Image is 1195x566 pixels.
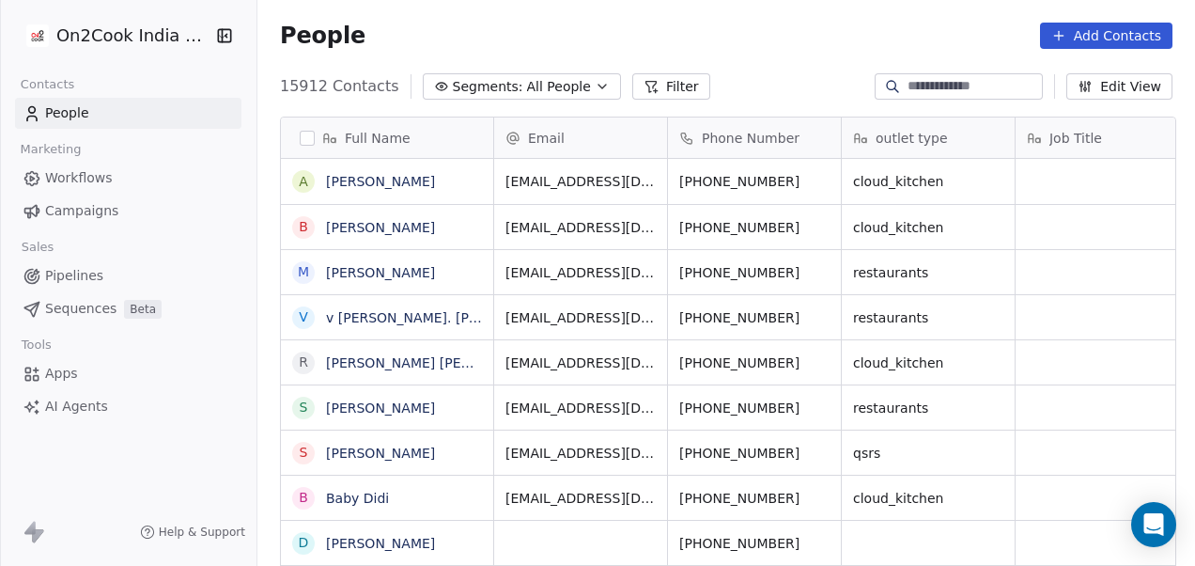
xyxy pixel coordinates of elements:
[326,446,435,461] a: [PERSON_NAME]
[326,536,435,551] a: [PERSON_NAME]
[679,263,830,282] span: [PHONE_NUMBER]
[45,201,118,221] span: Campaigns
[299,353,308,372] div: R
[299,172,308,192] div: A
[876,129,948,148] span: outlet type
[505,444,656,463] span: [EMAIL_ADDRESS][DOMAIN_NAME]
[1040,23,1172,49] button: Add Contacts
[13,233,62,261] span: Sales
[298,262,309,282] div: M
[159,525,245,540] span: Help & Support
[299,488,308,508] div: B
[679,399,830,417] span: [PHONE_NUMBER]
[45,168,113,188] span: Workflows
[853,172,1003,191] span: cloud_kitchen
[15,196,241,227] a: Campaigns
[326,491,389,506] a: Baby Didi
[15,358,241,389] a: Apps
[280,75,399,98] span: 15912 Contacts
[527,77,591,97] span: All People
[326,174,435,189] a: [PERSON_NAME]
[299,217,308,237] div: B
[45,299,116,319] span: Sequences
[326,401,435,416] a: [PERSON_NAME]
[853,218,1003,237] span: cloud_kitchen
[853,399,1003,417] span: restaurants
[1131,502,1176,547] div: Open Intercom Messenger
[505,218,656,237] span: [EMAIL_ADDRESS][DOMAIN_NAME]
[56,24,211,48] span: On2Cook India Pvt. Ltd.
[15,293,241,324] a: SequencesBeta
[45,103,89,123] span: People
[13,331,59,359] span: Tools
[299,533,309,553] div: d
[280,22,365,50] span: People
[1066,73,1172,100] button: Edit View
[23,20,203,52] button: On2Cook India Pvt. Ltd.
[505,489,656,508] span: [EMAIL_ADDRESS][DOMAIN_NAME]
[15,98,241,129] a: People
[15,163,241,194] a: Workflows
[679,534,830,553] span: [PHONE_NUMBER]
[702,129,799,148] span: Phone Number
[668,118,841,158] div: Phone Number
[140,525,245,540] a: Help & Support
[453,77,523,97] span: Segments:
[26,24,49,47] img: on2cook%20logo-04%20copy.jpg
[679,218,830,237] span: [PHONE_NUMBER]
[45,364,78,384] span: Apps
[326,265,435,280] a: [PERSON_NAME]
[345,129,411,148] span: Full Name
[326,310,565,325] a: v [PERSON_NAME]. [PERSON_NAME]
[853,308,1003,327] span: restaurants
[679,489,830,508] span: [PHONE_NUMBER]
[679,308,830,327] span: [PHONE_NUMBER]
[45,397,108,417] span: AI Agents
[528,129,565,148] span: Email
[842,118,1015,158] div: outlet type
[853,489,1003,508] span: cloud_kitchen
[15,391,241,422] a: AI Agents
[15,260,241,291] a: Pipelines
[632,73,710,100] button: Filter
[300,443,308,463] div: S
[505,172,656,191] span: [EMAIL_ADDRESS][DOMAIN_NAME]
[505,399,656,417] span: [EMAIL_ADDRESS][DOMAIN_NAME]
[124,300,162,319] span: Beta
[505,354,656,372] span: [EMAIL_ADDRESS][DOMAIN_NAME]
[326,220,435,235] a: [PERSON_NAME]
[679,354,830,372] span: [PHONE_NUMBER]
[45,266,103,286] span: Pipelines
[1049,129,1102,148] span: Job Title
[505,263,656,282] span: [EMAIL_ADDRESS][DOMAIN_NAME]
[494,118,667,158] div: Email
[505,308,656,327] span: [EMAIL_ADDRESS][DOMAIN_NAME]
[679,172,830,191] span: [PHONE_NUMBER]
[1016,118,1188,158] div: Job Title
[281,118,493,158] div: Full Name
[300,398,308,417] div: S
[853,354,1003,372] span: cloud_kitchen
[326,355,549,370] a: [PERSON_NAME] [PERSON_NAME]
[853,444,1003,463] span: qsrs
[299,307,308,327] div: v
[12,71,83,99] span: Contacts
[12,135,89,164] span: Marketing
[853,263,1003,282] span: restaurants
[679,444,830,463] span: [PHONE_NUMBER]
